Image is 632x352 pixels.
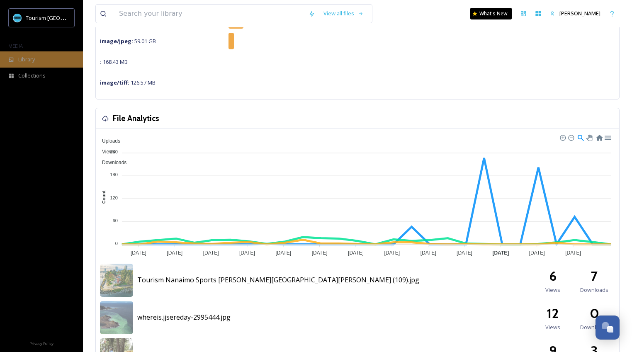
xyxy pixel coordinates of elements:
span: Views [545,323,560,331]
span: Uploads [96,138,120,144]
tspan: [DATE] [131,250,146,256]
tspan: [DATE] [239,250,255,256]
div: Menu [604,134,611,141]
tspan: [DATE] [203,250,219,256]
h3: File Analytics [113,112,159,124]
div: Zoom Out [568,134,574,140]
tspan: [DATE] [457,250,472,256]
tspan: 180 [110,172,118,177]
tspan: 240 [110,149,118,154]
tspan: [DATE] [275,250,291,256]
img: c862763e-7672-48f3-884d-90ebb1d57b0d.jpg [100,301,133,334]
tspan: [DATE] [167,250,182,256]
text: Count [101,190,106,204]
span: Tourism [GEOGRAPHIC_DATA] [26,14,100,22]
span: Privacy Policy [29,341,53,346]
h2: 6 [549,266,557,286]
a: View all files [319,5,368,22]
div: Selection Zoom [577,134,584,141]
a: What's New [470,8,512,19]
tspan: [DATE] [384,250,400,256]
tspan: [DATE] [312,250,328,256]
h2: 7 [591,266,598,286]
img: tourism_nanaimo_logo.jpeg [13,14,22,22]
span: Downloads [96,160,126,165]
span: 168.43 MB [100,58,128,66]
tspan: 120 [110,195,118,200]
a: [PERSON_NAME] [546,5,605,22]
span: 126.57 MB [100,79,156,86]
strong: : [100,58,102,66]
h2: 12 [547,303,559,323]
strong: image/tiff : [100,79,129,86]
input: Search your library [115,5,304,23]
img: c103b3e0-3115-49a3-bd4f-4834e37c133f.jpg [100,264,133,297]
span: Downloads [580,286,608,294]
tspan: [DATE] [421,250,436,256]
span: Views [96,149,115,155]
tspan: 0 [115,241,118,246]
span: Library [18,56,35,63]
span: [PERSON_NAME] [559,10,600,17]
button: Open Chat [596,316,620,340]
div: Panning [586,135,591,140]
tspan: [DATE] [565,250,581,256]
strong: image/jpeg : [100,37,133,45]
h2: 0 [590,303,599,323]
span: Collections [18,72,46,80]
tspan: [DATE] [492,250,509,256]
span: Views [545,286,560,294]
span: Downloads [580,323,608,331]
tspan: [DATE] [348,250,364,256]
span: whereis.jjsereday-2995444.jpg [137,313,231,322]
div: Zoom In [559,134,565,140]
tspan: 60 [113,218,118,223]
tspan: [DATE] [529,250,545,256]
span: 59.01 GB [100,37,156,45]
div: Reset Zoom [596,134,603,141]
a: Privacy Policy [29,338,53,348]
span: Tourism Nanaimo Sports [PERSON_NAME][GEOGRAPHIC_DATA][PERSON_NAME] (109).jpg [137,275,419,284]
span: MEDIA [8,43,23,49]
